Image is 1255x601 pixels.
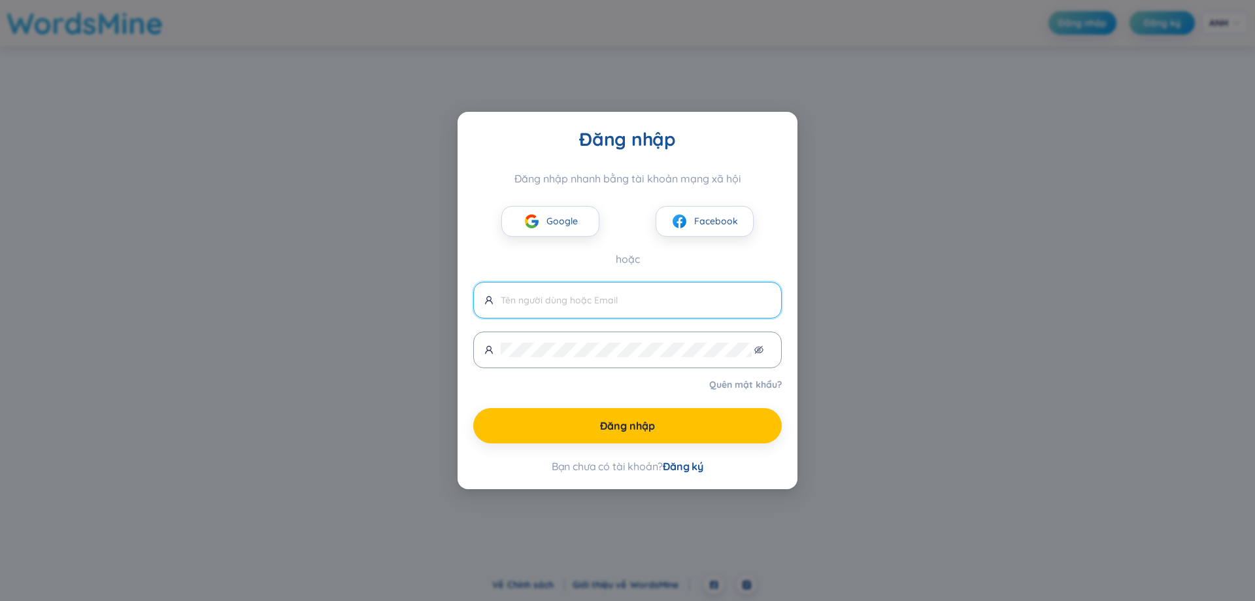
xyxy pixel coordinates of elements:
[600,419,655,432] font: Đăng nhập
[501,293,771,307] input: Tên người dùng hoặc Email
[663,460,703,473] font: Đăng ký
[709,378,782,391] a: Quên mật khẩu?
[524,213,540,230] img: Google
[709,379,782,390] font: Quên mật khẩu?
[473,408,782,443] button: Đăng nhập
[616,252,640,266] font: hoặc
[656,206,754,237] button: facebookFacebook
[514,172,741,185] font: Đăng nhập nhanh bằng tài khoản mạng xã hội
[671,213,688,230] img: facebook
[484,296,494,305] span: người dùng
[552,460,663,473] font: Bạn chưa có tài khoản?
[501,206,599,237] button: GoogleGoogle
[579,128,675,150] font: Đăng nhập
[546,215,578,227] font: Google
[694,215,738,227] font: Facebook
[484,345,494,354] span: người dùng
[754,345,763,354] span: mắt không nhìn thấy được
